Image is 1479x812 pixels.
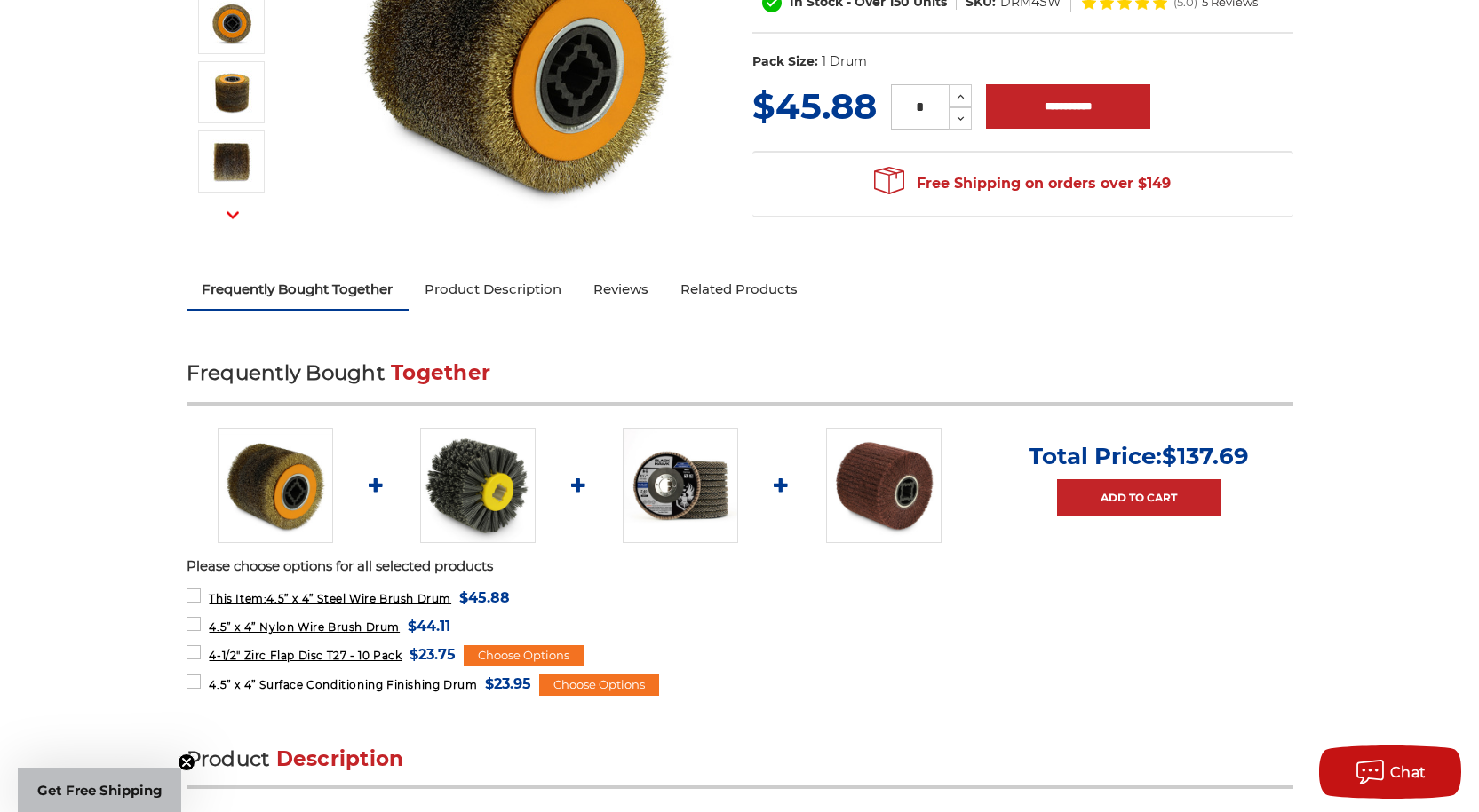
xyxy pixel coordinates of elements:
[409,270,577,309] a: Product Description
[874,166,1171,201] span: Free Shipping on orders over $149
[577,270,664,309] a: Reviews
[218,428,333,543] img: 4.5 inch x 4 inch Abrasive steel wire brush
[209,592,266,605] strong: This Item:
[822,52,867,71] dd: 1 Drum
[187,746,270,771] span: Product
[209,678,477,691] span: 4.5” x 4” Surface Conditioning Finishing Drum
[209,649,402,662] span: 4-1/2" Zirc Flap Disc T27 - 10 Pack
[210,139,254,184] img: 4.5” x 4” Steel Wire Brush Drum
[664,270,814,309] a: Related Products
[37,782,163,799] span: Get Free Shipping
[187,360,385,385] span: Frequently Bought
[752,52,818,71] dt: Pack Size:
[459,586,510,610] span: $45.88
[178,753,195,771] button: Close teaser
[209,620,400,634] span: 4.5” x 4” Nylon Wire Brush Drum
[464,645,584,666] div: Choose Options
[410,643,456,666] span: $23.75
[485,672,531,696] span: $23.95
[1319,745,1461,799] button: Chat
[391,360,490,385] span: Together
[187,270,410,309] a: Frequently Bought Together
[276,746,404,771] span: Description
[210,1,254,45] img: quad key arbor steel wire brush drum
[539,674,659,696] div: Choose Options
[210,70,254,114] img: round steel brushes industrial
[1162,442,1249,470] span: $137.69
[408,614,450,638] span: $44.11
[211,196,254,234] button: Next
[18,768,181,812] div: Get Free ShippingClose teaser
[1390,764,1427,781] span: Chat
[1057,479,1221,516] a: Add to Cart
[1029,442,1249,470] p: Total Price:
[187,556,1293,577] p: Please choose options for all selected products
[209,592,451,605] span: 4.5” x 4” Steel Wire Brush Drum
[752,84,877,128] span: $45.88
